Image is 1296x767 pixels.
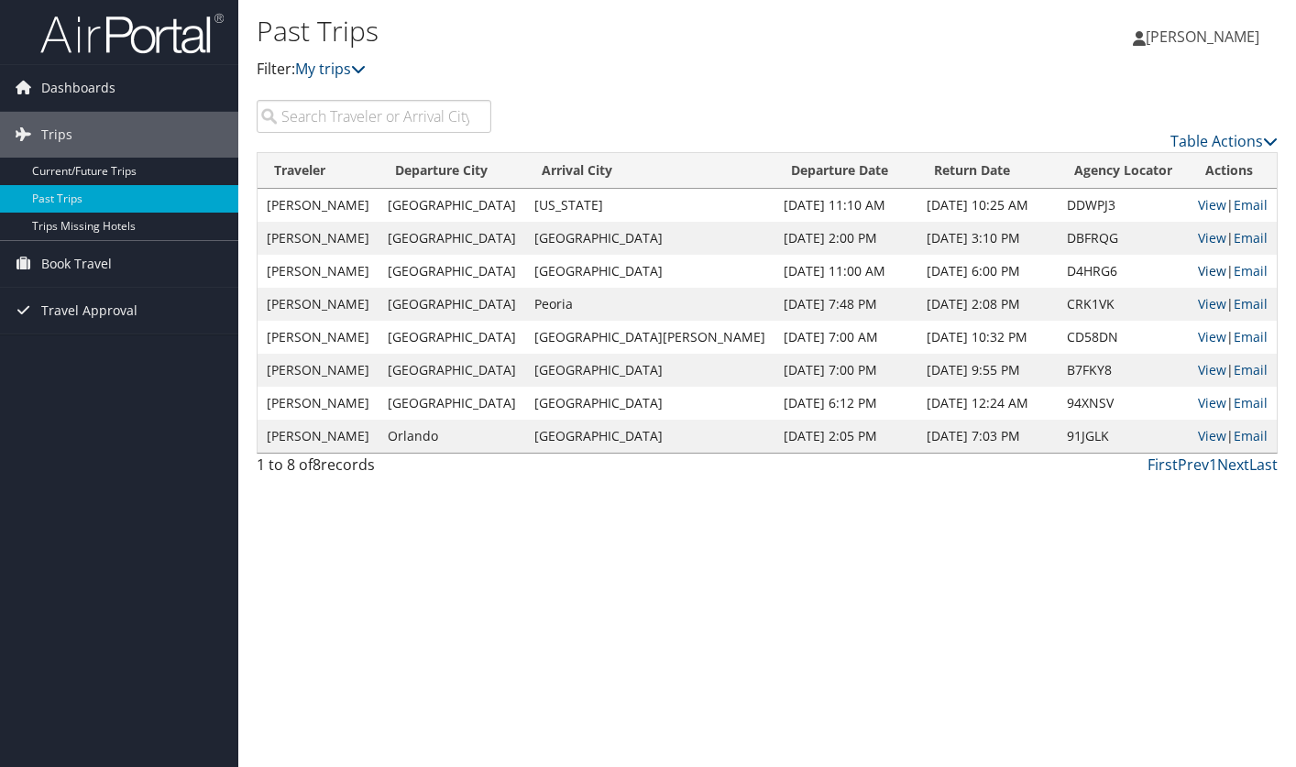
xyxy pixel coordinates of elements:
[917,354,1058,387] td: [DATE] 9:55 PM
[917,420,1058,453] td: [DATE] 7:03 PM
[379,222,525,255] td: [GEOGRAPHIC_DATA]
[1234,196,1268,214] a: Email
[774,321,917,354] td: [DATE] 7:00 AM
[379,189,525,222] td: [GEOGRAPHIC_DATA]
[1189,420,1277,453] td: |
[379,321,525,354] td: [GEOGRAPHIC_DATA]
[774,288,917,321] td: [DATE] 7:48 PM
[774,420,917,453] td: [DATE] 2:05 PM
[1058,420,1189,453] td: 91JGLK
[525,420,774,453] td: [GEOGRAPHIC_DATA]
[379,354,525,387] td: [GEOGRAPHIC_DATA]
[258,222,379,255] td: [PERSON_NAME]
[1209,455,1217,475] a: 1
[1217,455,1249,475] a: Next
[1234,328,1268,345] a: Email
[40,12,224,55] img: airportal-logo.png
[1198,394,1226,411] a: View
[1058,255,1189,288] td: D4HRG6
[1198,196,1226,214] a: View
[1198,361,1226,378] a: View
[313,455,321,475] span: 8
[258,189,379,222] td: [PERSON_NAME]
[1234,361,1268,378] a: Email
[1170,131,1278,151] a: Table Actions
[1058,354,1189,387] td: B7FKY8
[379,420,525,453] td: Orlando
[1189,255,1277,288] td: |
[1058,189,1189,222] td: DDWPJ3
[1234,394,1268,411] a: Email
[774,222,917,255] td: [DATE] 2:00 PM
[1058,387,1189,420] td: 94XNSV
[258,255,379,288] td: [PERSON_NAME]
[917,153,1058,189] th: Return Date: activate to sort column ascending
[774,255,917,288] td: [DATE] 11:00 AM
[258,288,379,321] td: [PERSON_NAME]
[525,321,774,354] td: [GEOGRAPHIC_DATA][PERSON_NAME]
[917,288,1058,321] td: [DATE] 2:08 PM
[1189,321,1277,354] td: |
[258,354,379,387] td: [PERSON_NAME]
[258,153,379,189] th: Traveler: activate to sort column ascending
[525,222,774,255] td: [GEOGRAPHIC_DATA]
[1234,262,1268,279] a: Email
[1198,328,1226,345] a: View
[774,354,917,387] td: [DATE] 7:00 PM
[1198,262,1226,279] a: View
[1198,229,1226,247] a: View
[774,189,917,222] td: [DATE] 11:10 AM
[917,222,1058,255] td: [DATE] 3:10 PM
[1189,354,1277,387] td: |
[379,153,525,189] th: Departure City: activate to sort column ascending
[41,288,137,334] span: Travel Approval
[1198,295,1226,312] a: View
[917,255,1058,288] td: [DATE] 6:00 PM
[525,189,774,222] td: [US_STATE]
[41,241,112,287] span: Book Travel
[774,153,917,189] th: Departure Date: activate to sort column ascending
[1148,455,1178,475] a: First
[41,65,115,111] span: Dashboards
[1249,455,1278,475] a: Last
[1058,288,1189,321] td: CRK1VK
[257,454,491,485] div: 1 to 8 of records
[525,153,774,189] th: Arrival City: activate to sort column ascending
[257,58,938,82] p: Filter:
[525,354,774,387] td: [GEOGRAPHIC_DATA]
[917,321,1058,354] td: [DATE] 10:32 PM
[525,387,774,420] td: [GEOGRAPHIC_DATA]
[1234,427,1268,444] a: Email
[379,255,525,288] td: [GEOGRAPHIC_DATA]
[1189,153,1277,189] th: Actions
[1058,222,1189,255] td: DBFRQG
[1058,321,1189,354] td: CD58DN
[1189,387,1277,420] td: |
[917,189,1058,222] td: [DATE] 10:25 AM
[1198,427,1226,444] a: View
[295,59,366,79] a: My trips
[1146,27,1259,47] span: [PERSON_NAME]
[525,288,774,321] td: Peoria
[258,420,379,453] td: [PERSON_NAME]
[379,288,525,321] td: [GEOGRAPHIC_DATA]
[257,100,491,133] input: Search Traveler or Arrival City
[774,387,917,420] td: [DATE] 6:12 PM
[258,387,379,420] td: [PERSON_NAME]
[917,387,1058,420] td: [DATE] 12:24 AM
[1189,288,1277,321] td: |
[257,12,938,50] h1: Past Trips
[1189,222,1277,255] td: |
[1058,153,1189,189] th: Agency Locator: activate to sort column ascending
[1133,9,1278,64] a: [PERSON_NAME]
[258,321,379,354] td: [PERSON_NAME]
[1234,229,1268,247] a: Email
[1178,455,1209,475] a: Prev
[41,112,72,158] span: Trips
[379,387,525,420] td: [GEOGRAPHIC_DATA]
[1234,295,1268,312] a: Email
[1189,189,1277,222] td: |
[525,255,774,288] td: [GEOGRAPHIC_DATA]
